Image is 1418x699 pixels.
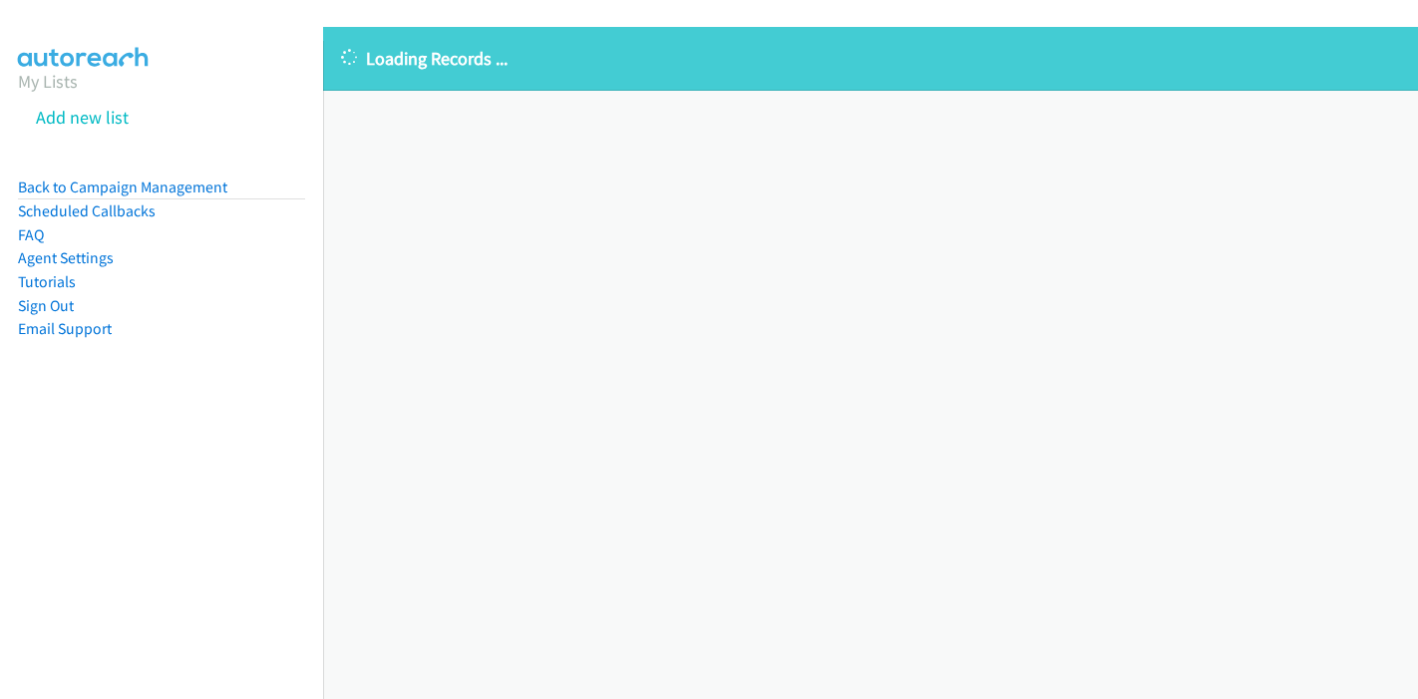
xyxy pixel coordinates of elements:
[36,106,129,129] a: Add new list
[18,201,156,220] a: Scheduled Callbacks
[18,225,44,244] a: FAQ
[341,45,1400,72] p: Loading Records ...
[18,319,112,338] a: Email Support
[18,70,78,93] a: My Lists
[18,248,114,267] a: Agent Settings
[18,177,227,196] a: Back to Campaign Management
[18,296,74,315] a: Sign Out
[18,272,76,291] a: Tutorials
